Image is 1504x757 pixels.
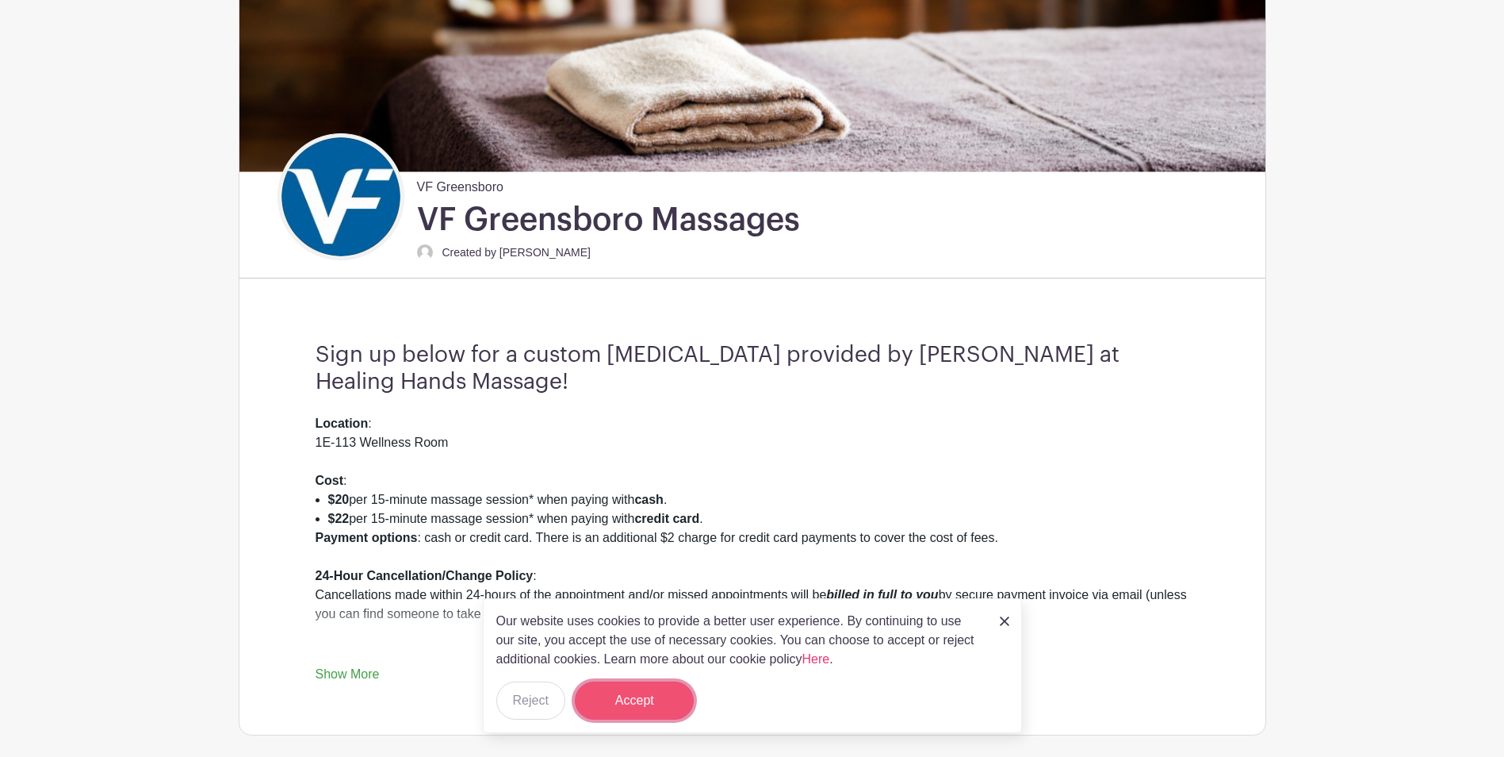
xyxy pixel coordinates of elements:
[417,200,800,240] h1: VF Greensboro Massages
[496,612,983,669] p: Our website uses cookies to provide a better user experience. By continuing to use our site, you ...
[316,569,534,582] strong: 24-Hour Cancellation/Change Policy
[634,493,663,506] strong: cash
[802,652,830,666] a: Here
[826,588,938,601] em: billed in full to you
[417,171,503,197] span: VF Greensboro
[328,509,1189,528] li: per 15-minute massage session* when paying with .
[316,417,369,430] strong: Location
[1000,617,1009,626] img: close_button-5f87c8562297e5c2d7936805f587ecaba9071eb48480494691a3f1689db116b3.svg
[328,493,350,506] strong: $20
[417,244,433,260] img: default-ce2991bfa6775e67f084385cd625a349d9dcbb7a52a09fb2fda1e96e2d18dcdb.png
[316,474,344,487] strong: Cost
[316,667,380,687] a: Show More
[442,246,591,259] small: Created by [PERSON_NAME]
[328,512,350,525] strong: $22
[575,682,694,720] button: Accept
[281,137,400,256] img: VF_Icon_FullColor_CMYK-small.jpg
[496,682,565,720] button: Reject
[316,528,1189,757] div: : cash or credit card. There is an additional $2 charge for credit card payments to cover the cos...
[316,342,1189,395] h3: Sign up below for a custom [MEDICAL_DATA] provided by [PERSON_NAME] at Healing Hands Massage!
[634,512,699,525] strong: credit card
[316,531,418,544] strong: Payment options
[328,490,1189,509] li: per 15-minute massage session* when paying with .
[316,414,1189,490] div: : 1E-113 Wellness Room :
